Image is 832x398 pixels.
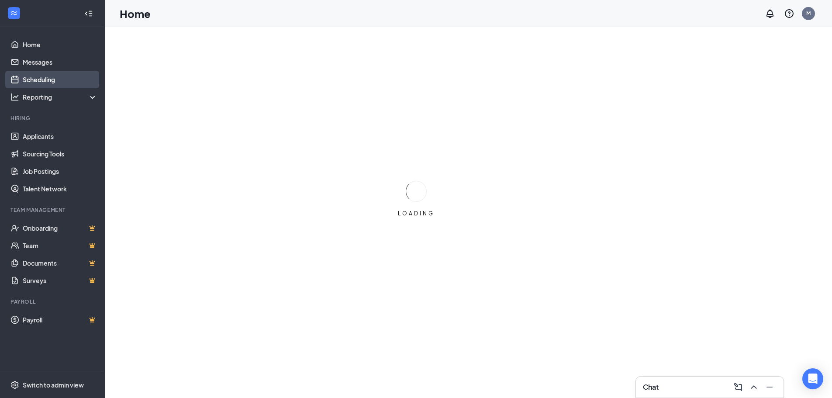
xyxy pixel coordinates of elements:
button: ComposeMessage [731,380,745,394]
div: Payroll [10,298,96,305]
a: PayrollCrown [23,311,97,329]
h3: Chat [643,382,659,392]
a: DocumentsCrown [23,254,97,272]
div: Hiring [10,114,96,122]
div: LOADING [394,210,438,217]
a: Home [23,36,97,53]
svg: Analysis [10,93,19,101]
a: Sourcing Tools [23,145,97,163]
svg: QuestionInfo [784,8,794,19]
a: OnboardingCrown [23,219,97,237]
div: Switch to admin view [23,381,84,389]
svg: ComposeMessage [733,382,743,392]
a: Talent Network [23,180,97,197]
div: Open Intercom Messenger [802,368,823,389]
svg: ChevronUp [749,382,759,392]
a: Scheduling [23,71,97,88]
a: TeamCrown [23,237,97,254]
a: Applicants [23,128,97,145]
svg: WorkstreamLogo [10,9,18,17]
a: Messages [23,53,97,71]
svg: Collapse [84,9,93,18]
svg: Settings [10,381,19,389]
button: Minimize [763,380,777,394]
h1: Home [120,6,151,21]
svg: Minimize [764,382,775,392]
div: Reporting [23,93,98,101]
a: SurveysCrown [23,272,97,289]
button: ChevronUp [747,380,761,394]
a: Job Postings [23,163,97,180]
svg: Notifications [765,8,775,19]
div: Team Management [10,206,96,214]
div: M [806,10,811,17]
